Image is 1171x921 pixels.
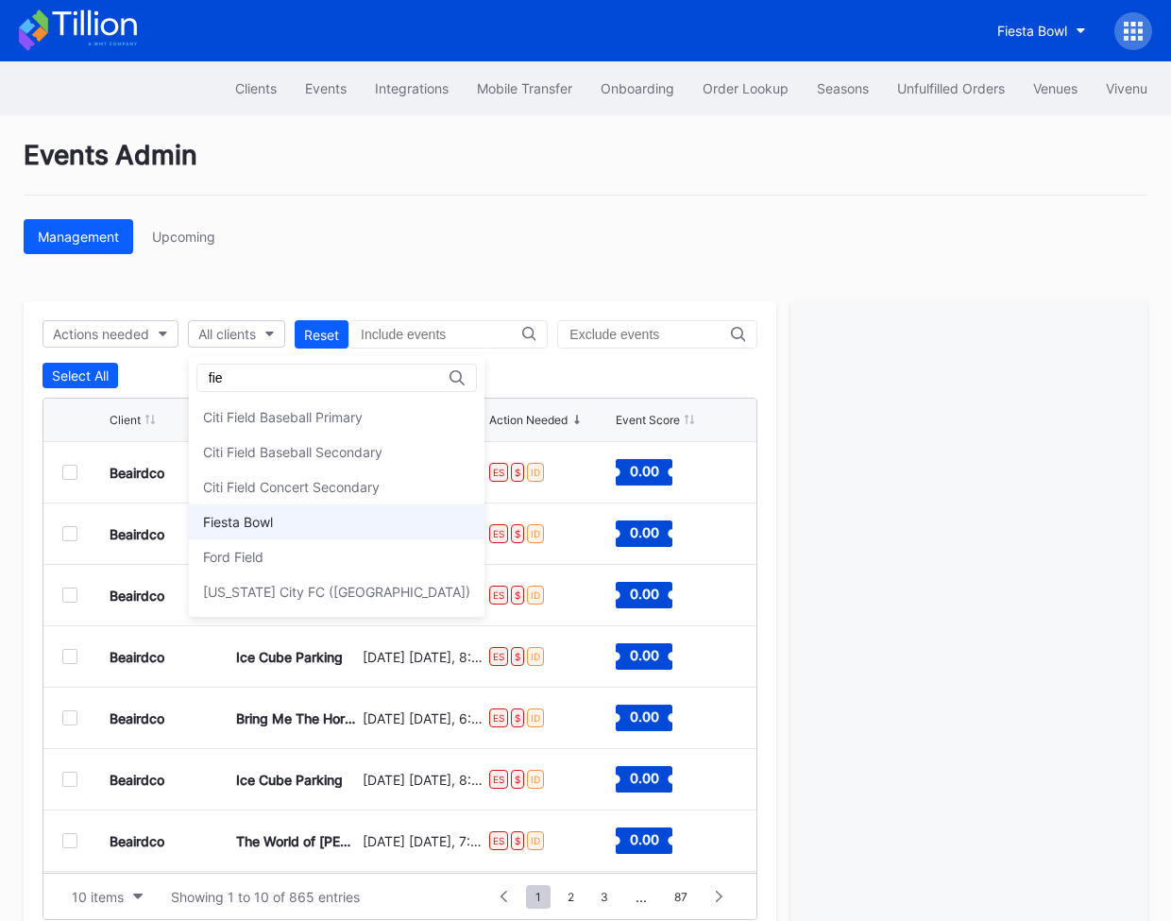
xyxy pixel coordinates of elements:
input: Search [209,370,374,385]
div: [US_STATE] City FC ([GEOGRAPHIC_DATA]) [203,584,470,600]
div: Ford Field [203,549,263,565]
div: Citi Field Baseball Secondary [203,444,382,460]
div: Citi Field Baseball Primary [203,409,363,425]
div: Citi Field Concert Secondary [203,479,380,495]
div: Fiesta Bowl [203,514,273,530]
